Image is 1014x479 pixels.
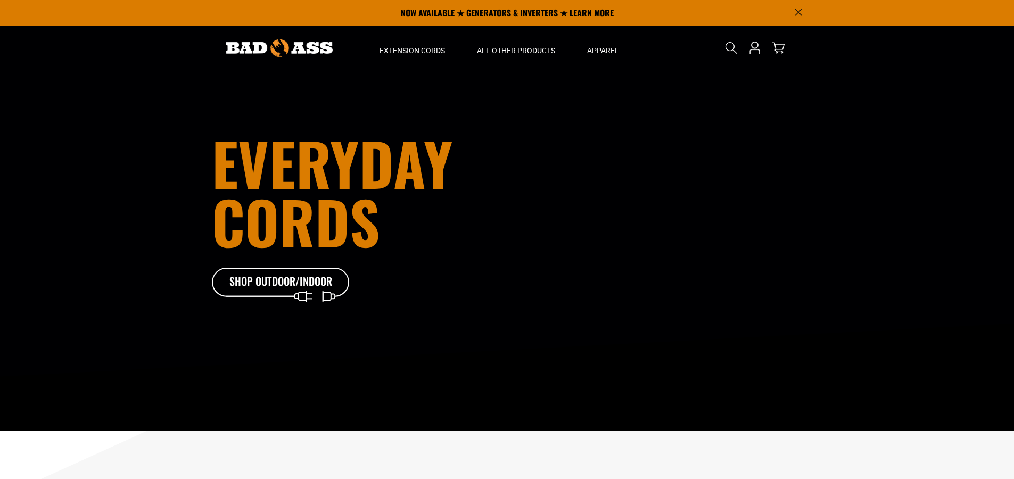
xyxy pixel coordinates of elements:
[380,46,445,55] span: Extension Cords
[587,46,619,55] span: Apparel
[477,46,555,55] span: All Other Products
[723,39,740,56] summary: Search
[461,26,571,70] summary: All Other Products
[212,134,566,251] h1: Everyday cords
[212,268,350,298] a: Shop Outdoor/Indoor
[571,26,635,70] summary: Apparel
[364,26,461,70] summary: Extension Cords
[226,39,333,57] img: Bad Ass Extension Cords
